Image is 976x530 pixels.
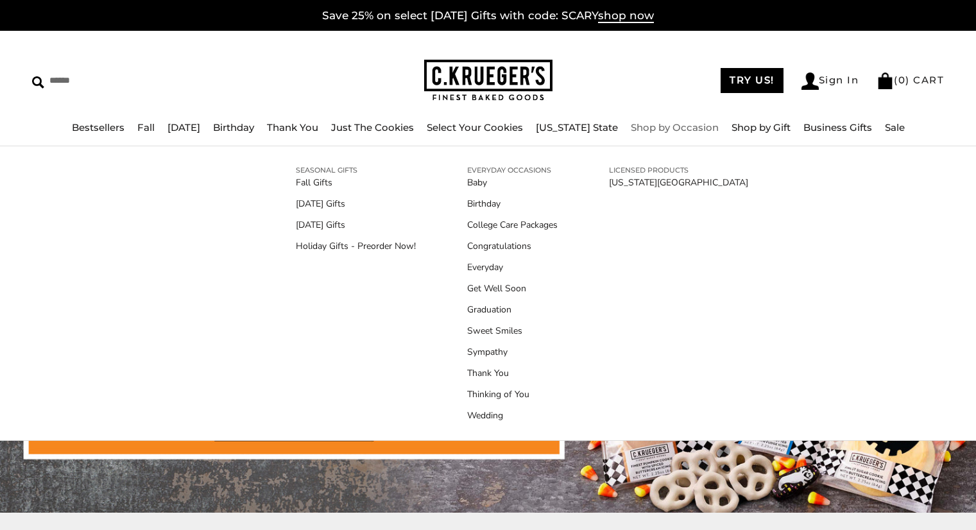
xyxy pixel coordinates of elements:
a: Sympathy [467,345,558,359]
img: C.KRUEGER'S [424,60,552,101]
img: Search [32,76,44,89]
a: [US_STATE] State [536,121,618,133]
a: Sign In [801,73,859,90]
a: Select Your Cookies [427,121,523,133]
a: Shop by Occasion [631,121,719,133]
a: Wedding [467,409,558,422]
a: LICENSED PRODUCTS [609,164,748,176]
a: Everyday [467,261,558,274]
a: Sale [885,121,905,133]
a: Get Well Soon [467,282,558,295]
a: Shop by Gift [732,121,791,133]
span: shop now [598,9,654,23]
a: Thank You [467,366,558,380]
a: Business Gifts [803,121,872,133]
a: (0) CART [877,74,944,86]
a: Congratulations [467,239,558,253]
a: Birthday [467,197,558,210]
input: Search [32,71,248,90]
a: Sweet Smiles [467,324,558,338]
a: Fall [137,121,155,133]
a: Holiday Gifts - Preorder Now! [296,239,416,253]
a: Save 25% on select [DATE] Gifts with code: SCARYshop now [322,9,654,23]
img: Bag [877,73,894,89]
a: Thank You [267,121,318,133]
a: Graduation [467,303,558,316]
a: [US_STATE][GEOGRAPHIC_DATA] [609,176,748,189]
a: EVERYDAY OCCASIONS [467,164,558,176]
a: Just The Cookies [331,121,414,133]
a: [DATE] [167,121,200,133]
a: Thinking of You [467,388,558,401]
img: Account [801,73,819,90]
a: [DATE] Gifts [296,197,416,210]
a: Bestsellers [72,121,124,133]
a: TRY US! [721,68,783,93]
span: 0 [898,74,906,86]
a: SEASONAL GIFTS [296,164,416,176]
a: [DATE] Gifts [296,218,416,232]
a: Birthday [213,121,254,133]
a: College Care Packages [467,218,558,232]
a: Fall Gifts [296,176,416,189]
a: Baby [467,176,558,189]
